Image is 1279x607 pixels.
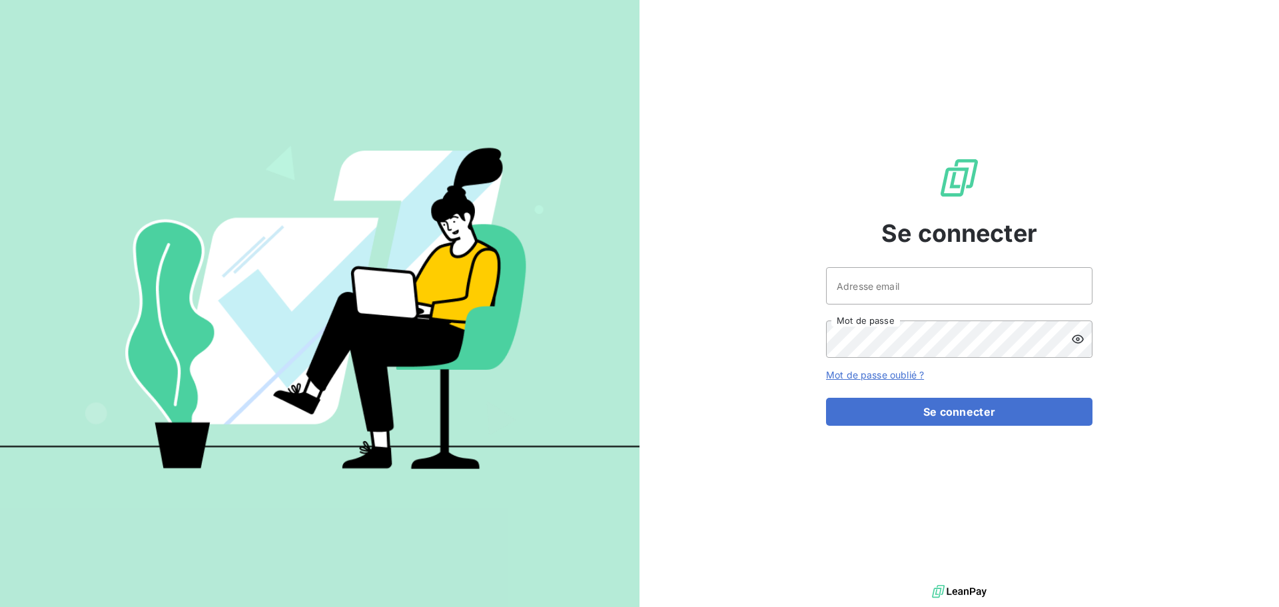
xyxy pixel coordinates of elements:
input: placeholder [826,267,1092,304]
button: Se connecter [826,398,1092,426]
img: Logo LeanPay [938,157,981,199]
a: Mot de passe oublié ? [826,369,924,380]
img: logo [932,582,987,602]
span: Se connecter [881,215,1037,251]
